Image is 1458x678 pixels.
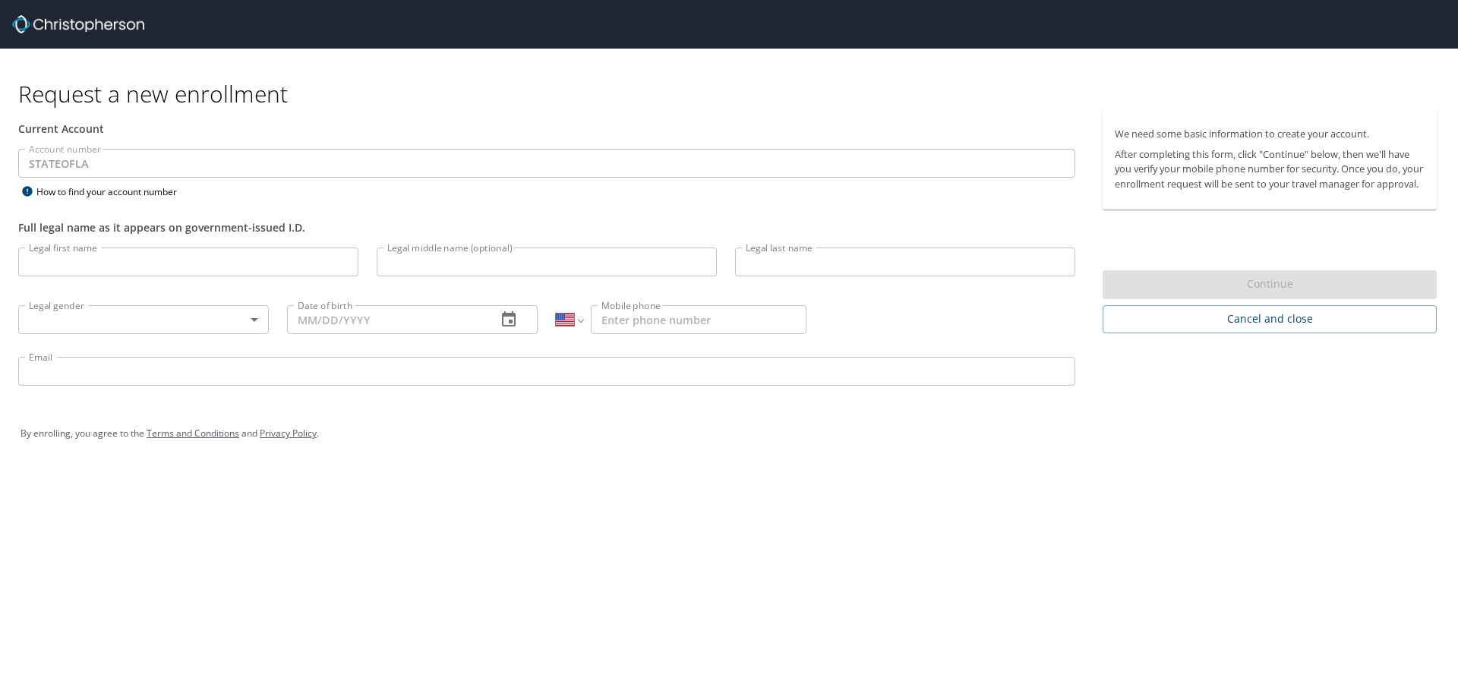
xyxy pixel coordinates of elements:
[18,182,208,201] div: How to find your account number
[591,305,806,334] input: Enter phone number
[18,219,1075,235] div: Full legal name as it appears on government-issued I.D.
[18,79,1449,109] h1: Request a new enrollment
[287,305,484,334] input: MM/DD/YYYY
[12,15,144,33] img: cbt logo
[147,427,239,440] a: Terms and Conditions
[1103,305,1437,333] button: Cancel and close
[1115,147,1425,191] p: After completing this form, click "Continue" below, then we'll have you verify your mobile phone ...
[18,121,1075,137] div: Current Account
[260,427,317,440] a: Privacy Policy
[1115,310,1425,329] span: Cancel and close
[1115,127,1425,141] p: We need some basic information to create your account.
[18,305,269,334] div: ​
[21,415,1437,453] div: By enrolling, you agree to the and .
